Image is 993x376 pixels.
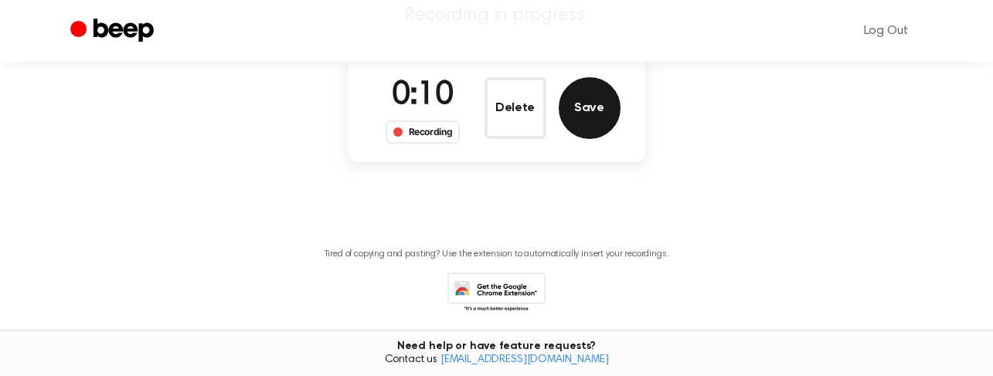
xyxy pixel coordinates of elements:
button: Save Audio Record [559,77,621,139]
a: Beep [70,16,158,46]
span: Contact us [9,354,984,368]
button: Delete Audio Record [485,77,546,139]
div: Recording [386,120,461,144]
a: Log Out [848,12,923,49]
span: 0:10 [392,80,454,112]
p: Tired of copying and pasting? Use the extension to automatically insert your recordings. [325,249,669,260]
a: [EMAIL_ADDRESS][DOMAIN_NAME] [440,354,609,365]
